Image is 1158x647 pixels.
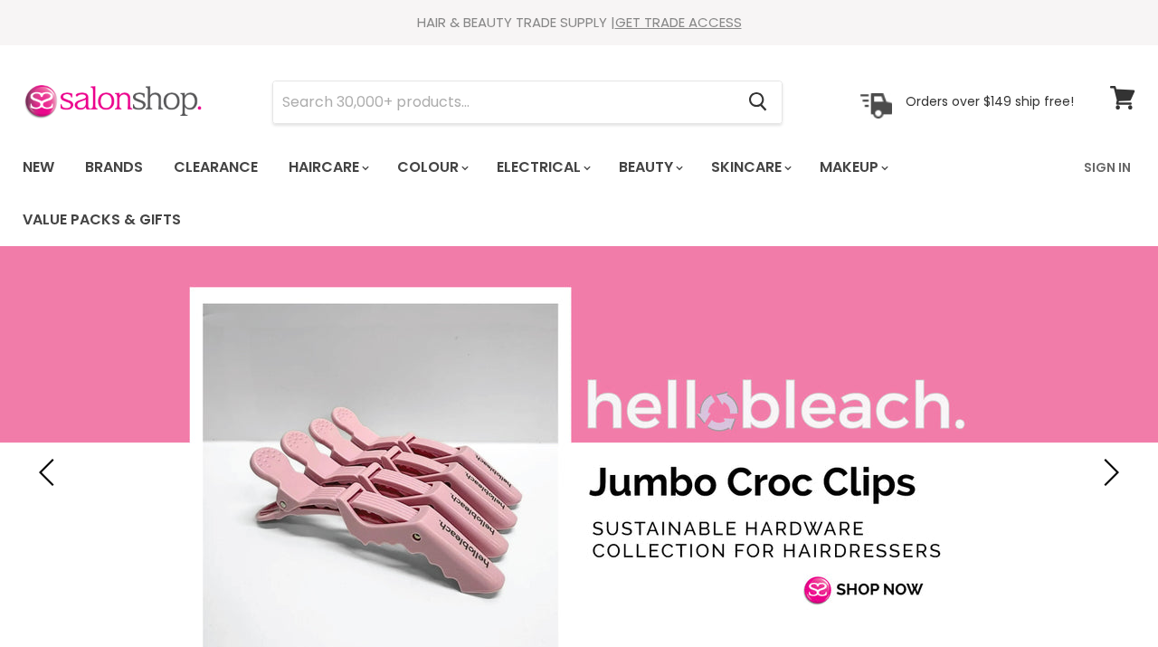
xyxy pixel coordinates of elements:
[605,148,694,186] a: Beauty
[275,148,380,186] a: Haircare
[806,148,899,186] a: Makeup
[483,148,602,186] a: Electrical
[9,141,1073,246] ul: Main menu
[71,148,157,186] a: Brands
[1073,148,1142,186] a: Sign In
[9,201,195,239] a: Value Packs & Gifts
[32,454,68,490] button: Previous
[9,148,68,186] a: New
[384,148,479,186] a: Colour
[906,93,1074,109] p: Orders over $149 ship free!
[734,81,782,123] button: Search
[273,81,734,123] input: Search
[1090,454,1126,490] button: Next
[615,13,742,32] a: GET TRADE ACCESS
[272,81,783,124] form: Product
[698,148,802,186] a: Skincare
[160,148,271,186] a: Clearance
